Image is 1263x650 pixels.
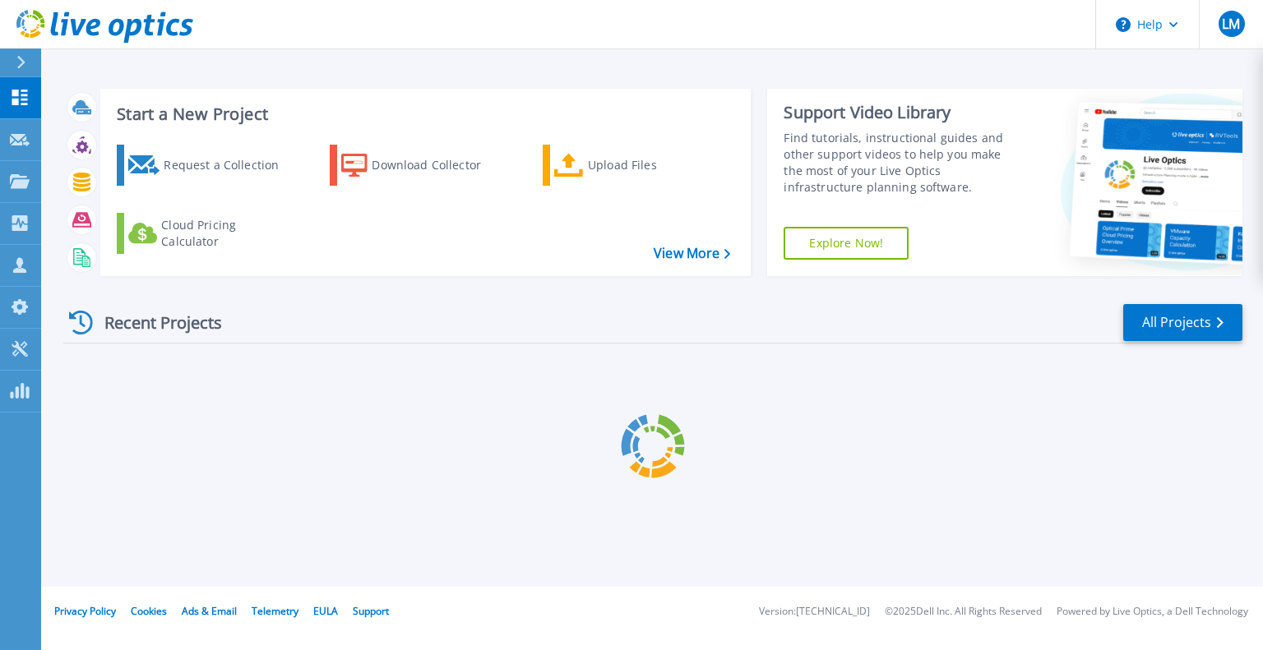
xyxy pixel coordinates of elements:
a: Explore Now! [784,227,909,260]
a: Ads & Email [182,604,237,618]
li: Powered by Live Optics, a Dell Technology [1057,606,1248,617]
h3: Start a New Project [117,105,730,123]
a: Cloud Pricing Calculator [117,213,300,254]
a: Support [353,604,389,618]
li: © 2025 Dell Inc. All Rights Reserved [885,606,1042,617]
a: Request a Collection [117,145,300,186]
a: View More [654,246,730,261]
span: LM [1222,17,1240,30]
div: Request a Collection [164,149,295,182]
div: Cloud Pricing Calculator [161,217,293,250]
div: Recent Projects [63,302,244,343]
div: Download Collector [372,149,503,182]
a: Telemetry [252,604,298,618]
div: Support Video Library [784,102,1022,123]
div: Find tutorials, instructional guides and other support videos to help you make the most of your L... [784,130,1022,196]
div: Upload Files [588,149,719,182]
a: Cookies [131,604,167,618]
a: Privacy Policy [54,604,116,618]
a: Download Collector [330,145,513,186]
li: Version: [TECHNICAL_ID] [759,606,870,617]
a: All Projects [1123,304,1242,341]
a: EULA [313,604,338,618]
a: Upload Files [543,145,726,186]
